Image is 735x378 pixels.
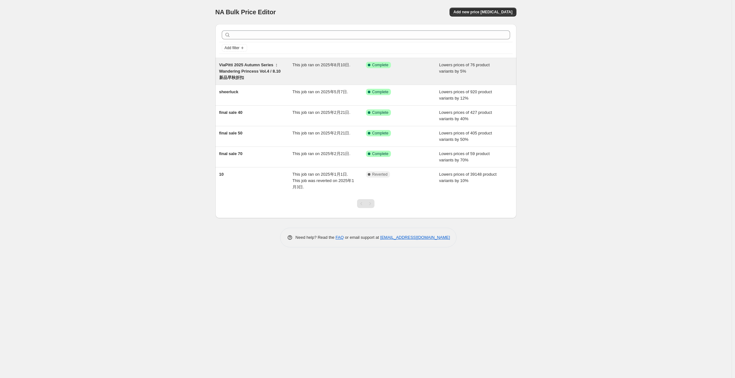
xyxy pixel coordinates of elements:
[439,62,490,74] span: Lowers prices of 76 product variants by 5%
[219,89,239,94] span: sheerluck
[372,151,388,156] span: Complete
[292,131,350,135] span: This job ran on 2025年2月21日.
[222,44,247,52] button: Add filter
[372,172,388,177] span: Reverted
[215,9,276,16] span: NA Bulk Price Editor
[380,235,450,240] a: [EMAIL_ADDRESS][DOMAIN_NAME]
[292,110,350,115] span: This job ran on 2025年2月21日.
[296,235,336,240] span: Need help? Read the
[372,89,388,94] span: Complete
[372,62,388,68] span: Complete
[439,131,492,142] span: Lowers prices of 405 product variants by 50%
[439,89,492,101] span: Lowers prices of 920 product variants by 12%
[292,172,354,189] span: This job ran on 2025年1月1日. This job was reverted on 2025年1月3日.
[219,172,224,177] span: 10
[453,10,512,15] span: Add new price [MEDICAL_DATA]
[219,62,281,80] span: ViaPitti 2025 Autumn Series ：Wandering Princess Vol.4 / 8.10新品早秋折扣
[372,131,388,136] span: Complete
[344,235,380,240] span: or email support at
[292,89,348,94] span: This job ran on 2025年5月7日.
[450,8,516,16] button: Add new price [MEDICAL_DATA]
[357,199,374,208] nav: Pagination
[225,45,240,50] span: Add filter
[219,131,243,135] span: final sale 50
[292,151,350,156] span: This job ran on 2025年2月21日.
[219,110,243,115] span: final sale 40
[439,172,496,183] span: Lowers prices of 39148 product variants by 10%
[439,110,492,121] span: Lowers prices of 427 product variants by 40%
[372,110,388,115] span: Complete
[219,151,243,156] span: final sale 70
[336,235,344,240] a: FAQ
[439,151,490,162] span: Lowers prices of 59 product variants by 70%
[292,62,350,67] span: This job ran on 2025年8月10日.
